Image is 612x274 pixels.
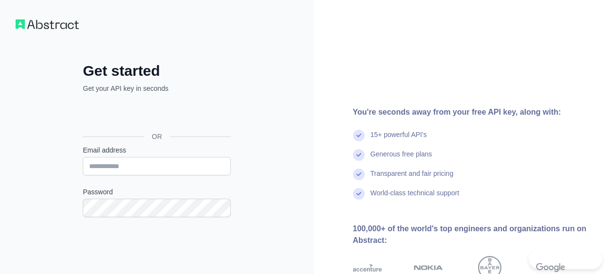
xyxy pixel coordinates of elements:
[371,130,427,149] div: 15+ powerful API's
[83,145,231,155] label: Email address
[371,169,454,188] div: Transparent and fair pricing
[353,106,597,118] div: You're seconds away from your free API key, along with:
[83,84,231,93] p: Get your API key in seconds
[83,229,231,267] iframe: reCAPTCHA
[144,132,170,141] span: OR
[83,62,231,80] h2: Get started
[83,187,231,197] label: Password
[16,19,79,29] img: Workflow
[371,188,460,207] div: World-class technical support
[529,249,602,269] iframe: Toggle Customer Support
[353,169,365,180] img: check mark
[353,149,365,161] img: check mark
[353,130,365,141] img: check mark
[353,223,597,246] div: 100,000+ of the world's top engineers and organizations run on Abstract:
[353,188,365,200] img: check mark
[371,149,432,169] div: Generous free plans
[78,104,234,125] iframe: Sign in with Google Button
